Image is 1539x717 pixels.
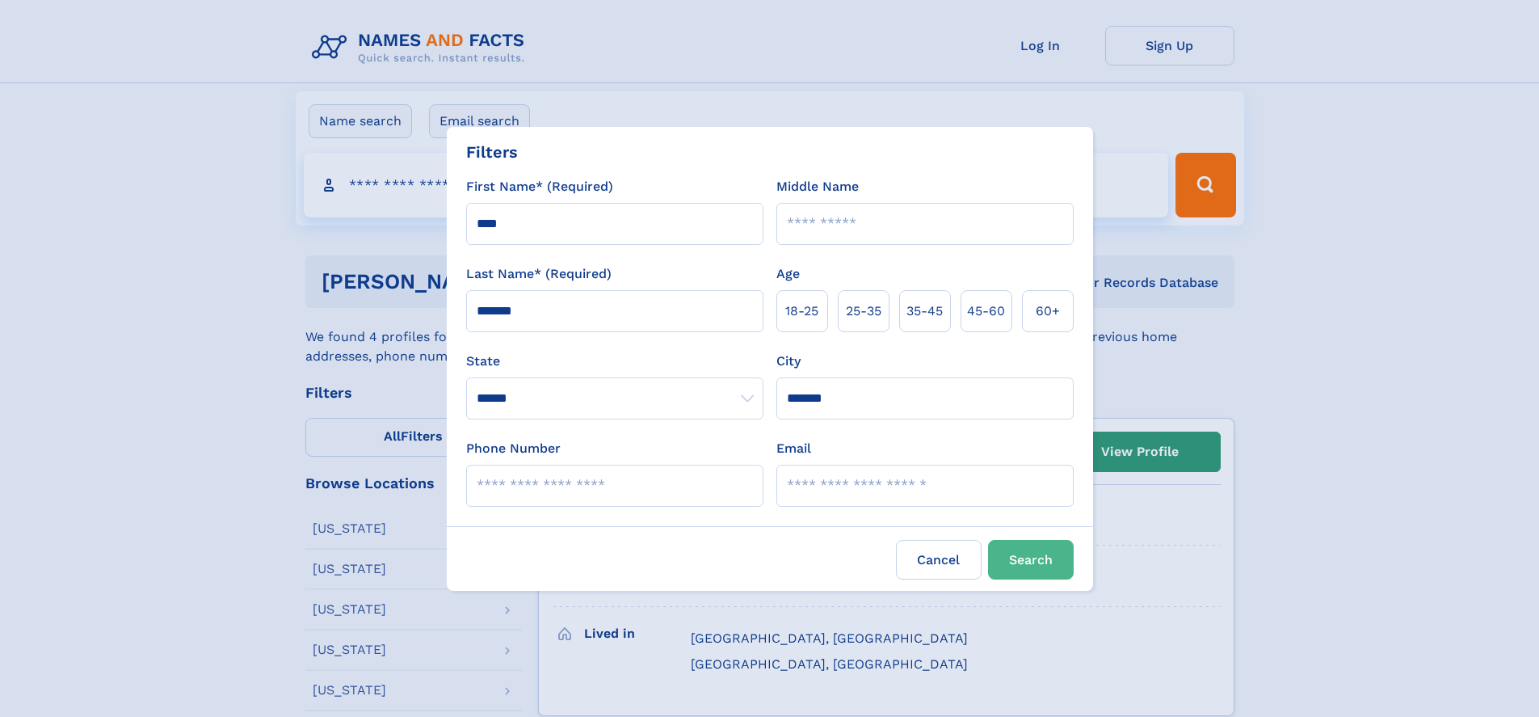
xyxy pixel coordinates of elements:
span: 35‑45 [906,302,943,321]
label: State [466,352,763,371]
span: 60+ [1036,302,1060,321]
div: Filters [466,140,518,164]
label: First Name* (Required) [466,177,613,196]
span: 45‑60 [967,302,1005,321]
label: Email [776,439,811,458]
label: Middle Name [776,177,859,196]
label: Phone Number [466,439,561,458]
label: City [776,352,801,371]
button: Search [988,540,1074,580]
span: 18‑25 [785,302,818,321]
label: Age [776,264,800,284]
label: Cancel [896,540,982,580]
label: Last Name* (Required) [466,264,612,284]
span: 25‑35 [846,302,881,321]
